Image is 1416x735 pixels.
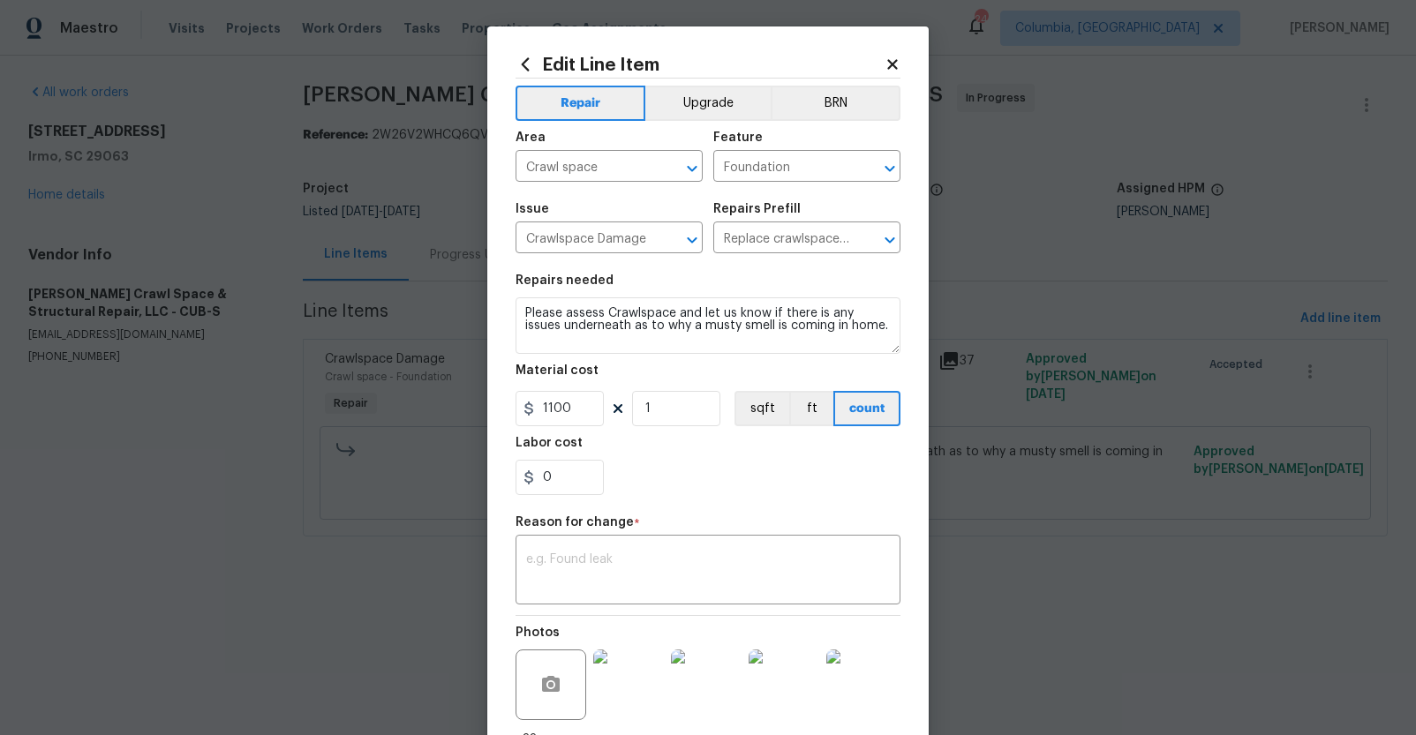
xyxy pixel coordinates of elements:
[734,391,789,426] button: sqft
[516,297,900,354] textarea: Please assess Crawlspace and let us know if there is any issues underneath as to why a musty smel...
[680,228,704,252] button: Open
[516,516,634,529] h5: Reason for change
[789,391,833,426] button: ft
[516,364,599,377] h5: Material cost
[833,391,900,426] button: count
[516,203,549,215] h5: Issue
[713,131,763,144] h5: Feature
[877,228,902,252] button: Open
[516,55,885,74] h2: Edit Line Item
[877,156,902,181] button: Open
[713,203,801,215] h5: Repairs Prefill
[516,131,546,144] h5: Area
[680,156,704,181] button: Open
[516,86,645,121] button: Repair
[645,86,772,121] button: Upgrade
[516,274,614,287] h5: Repairs needed
[516,437,583,449] h5: Labor cost
[516,626,560,639] h5: Photos
[771,86,900,121] button: BRN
